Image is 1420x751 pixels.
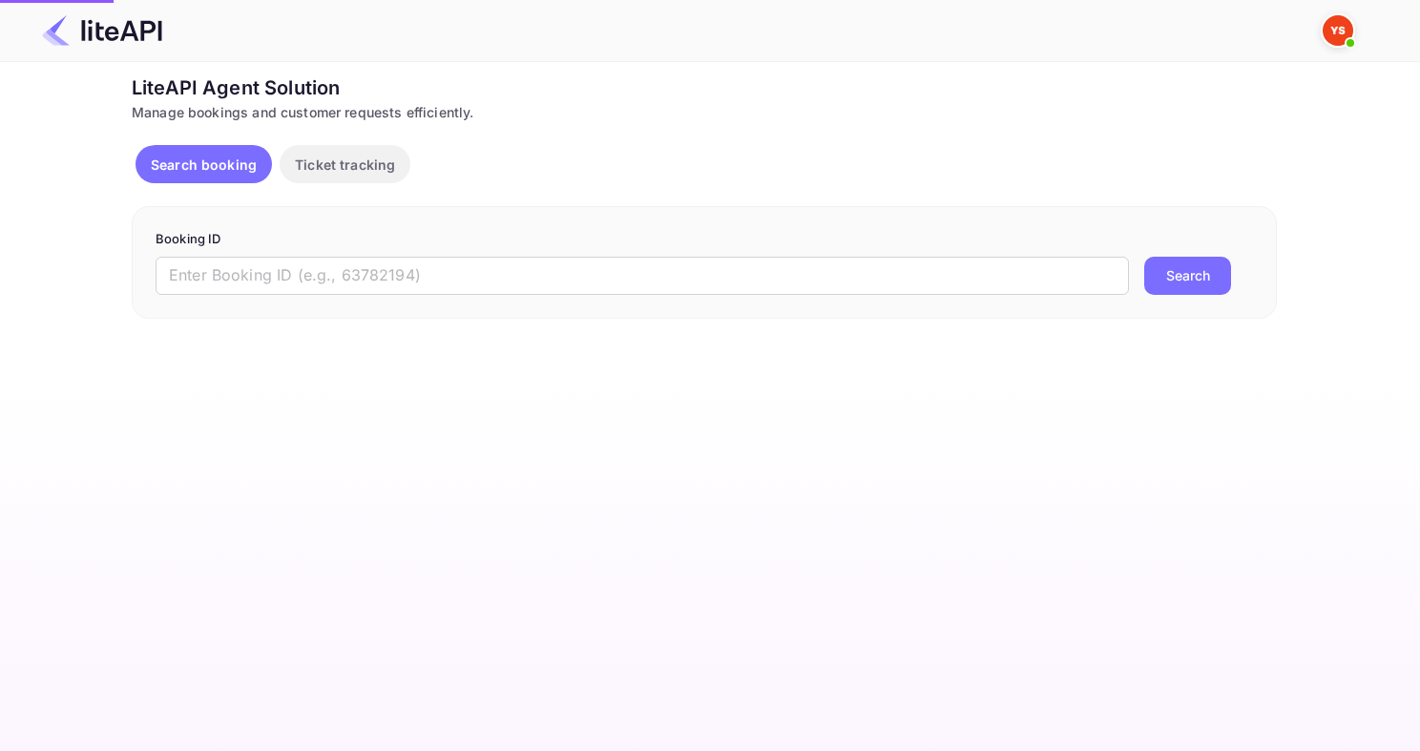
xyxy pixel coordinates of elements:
[156,257,1129,295] input: Enter Booking ID (e.g., 63782194)
[156,230,1253,249] p: Booking ID
[1323,15,1353,46] img: Yandex Support
[132,73,1277,102] div: LiteAPI Agent Solution
[295,155,395,175] p: Ticket tracking
[132,102,1277,122] div: Manage bookings and customer requests efficiently.
[1144,257,1231,295] button: Search
[151,155,257,175] p: Search booking
[42,15,162,46] img: LiteAPI Logo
